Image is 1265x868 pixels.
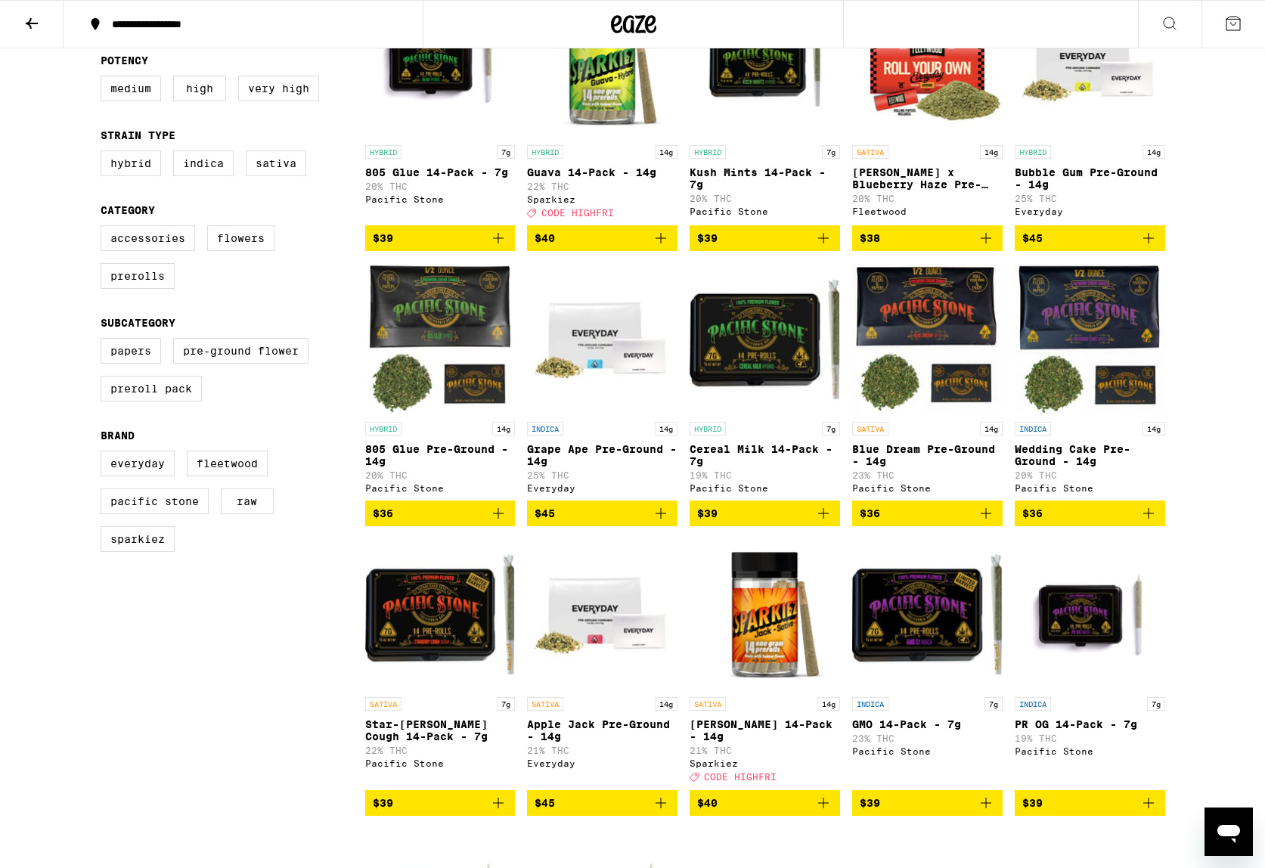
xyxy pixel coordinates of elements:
[860,232,880,244] span: $38
[173,150,234,176] label: Indica
[822,145,840,159] p: 7g
[860,797,880,809] span: $39
[527,263,677,501] a: Open page for Grape Ape Pre-Ground - 14g from Everyday
[1015,470,1165,480] p: 20% THC
[187,451,268,476] label: Fleetwood
[690,225,840,251] button: Add to bag
[1015,501,1165,526] button: Add to bag
[365,263,516,414] img: Pacific Stone - 805 Glue Pre-Ground - 14g
[690,166,840,191] p: Kush Mints 14-Pack - 7g
[365,746,516,755] p: 22% THC
[852,225,1003,251] button: Add to bag
[704,773,777,783] span: CODE HIGHFRI
[1015,483,1165,493] div: Pacific Stone
[852,790,1003,816] button: Add to bag
[690,697,726,711] p: SATIVA
[1022,797,1043,809] span: $39
[852,166,1003,191] p: [PERSON_NAME] x Blueberry Haze Pre-Ground - 14g
[365,194,516,204] div: Pacific Stone
[365,470,516,480] p: 20% THC
[980,422,1003,436] p: 14g
[1015,790,1165,816] button: Add to bag
[527,790,677,816] button: Add to bag
[852,206,1003,216] div: Fleetwood
[984,697,1003,711] p: 7g
[101,376,202,401] label: Preroll Pack
[1015,443,1165,467] p: Wedding Cake Pre-Ground - 14g
[1015,422,1051,436] p: INDICA
[101,204,155,216] legend: Category
[690,263,840,501] a: Open page for Cereal Milk 14-Pack - 7g from Pacific Stone
[690,145,726,159] p: HYBRID
[527,263,677,414] img: Everyday - Grape Ape Pre-Ground - 14g
[365,538,516,789] a: Open page for Star-berry Cough 14-Pack - 7g from Pacific Stone
[1143,422,1165,436] p: 14g
[365,181,516,191] p: 20% THC
[101,76,161,101] label: Medium
[101,129,175,141] legend: Strain Type
[697,797,718,809] span: $40
[1015,263,1165,501] a: Open page for Wedding Cake Pre-Ground - 14g from Pacific Stone
[221,488,274,514] label: RAW
[1015,206,1165,216] div: Everyday
[365,443,516,467] p: 805 Glue Pre-Ground - 14g
[527,758,677,768] div: Everyday
[852,194,1003,203] p: 20% THC
[697,507,718,519] span: $39
[101,526,175,552] label: Sparkiez
[527,225,677,251] button: Add to bag
[492,422,515,436] p: 14g
[527,538,677,690] img: Everyday - Apple Jack Pre-Ground - 14g
[852,538,1003,789] a: Open page for GMO 14-Pack - 7g from Pacific Stone
[101,317,175,329] legend: Subcategory
[1015,225,1165,251] button: Add to bag
[1015,538,1165,690] img: Pacific Stone - PR OG 14-Pack - 7g
[1205,808,1253,856] iframe: Button to launch messaging window, conversation in progress
[365,697,402,711] p: SATIVA
[852,263,1003,414] img: Pacific Stone - Blue Dream Pre-Ground - 14g
[101,225,195,251] label: Accessories
[535,232,555,244] span: $40
[697,232,718,244] span: $39
[690,746,840,755] p: 21% THC
[527,746,677,755] p: 21% THC
[852,422,888,436] p: SATIVA
[860,507,880,519] span: $36
[101,54,148,67] legend: Potency
[690,501,840,526] button: Add to bag
[980,145,1003,159] p: 14g
[541,208,614,218] span: CODE HIGHFRI
[1015,538,1165,789] a: Open page for PR OG 14-Pack - 7g from Pacific Stone
[690,263,840,414] img: Pacific Stone - Cereal Milk 14-Pack - 7g
[207,225,274,251] label: Flowers
[690,538,840,789] a: Open page for Jack 14-Pack - 14g from Sparkiez
[527,145,563,159] p: HYBRID
[690,483,840,493] div: Pacific Stone
[173,76,226,101] label: High
[527,181,677,191] p: 22% THC
[497,697,515,711] p: 7g
[852,145,888,159] p: SATIVA
[535,797,555,809] span: $45
[365,263,516,501] a: Open page for 805 Glue Pre-Ground - 14g from Pacific Stone
[1015,145,1051,159] p: HYBRID
[690,194,840,203] p: 20% THC
[690,718,840,742] p: [PERSON_NAME] 14-Pack - 14g
[365,166,516,178] p: 805 Glue 14-Pack - 7g
[852,697,888,711] p: INDICA
[690,443,840,467] p: Cereal Milk 14-Pack - 7g
[690,790,840,816] button: Add to bag
[535,507,555,519] span: $45
[373,232,393,244] span: $39
[527,538,677,789] a: Open page for Apple Jack Pre-Ground - 14g from Everyday
[101,263,175,289] label: Prerolls
[373,797,393,809] span: $39
[365,422,402,436] p: HYBRID
[655,422,677,436] p: 14g
[365,538,516,690] img: Pacific Stone - Star-berry Cough 14-Pack - 7g
[1022,507,1043,519] span: $36
[852,538,1003,690] img: Pacific Stone - GMO 14-Pack - 7g
[690,470,840,480] p: 19% THC
[852,746,1003,756] div: Pacific Stone
[365,718,516,742] p: Star-[PERSON_NAME] Cough 14-Pack - 7g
